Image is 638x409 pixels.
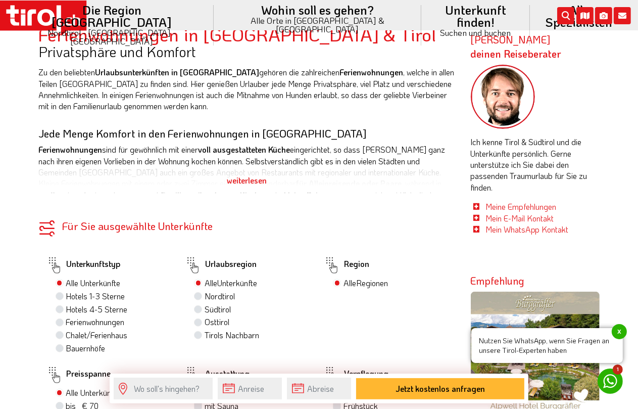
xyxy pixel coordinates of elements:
[39,144,103,155] strong: Ferienwohnungen
[39,220,456,231] div: Für Sie ausgewählte Unterkünfte
[185,254,257,277] label: Urlaubsregion
[340,67,404,77] strong: Ferienwohnungen
[114,378,213,399] input: Wo soll's hingehen?
[471,274,525,287] strong: Empfehlung
[39,168,456,193] div: weiterlesen
[324,363,388,387] label: Verpflegung
[471,65,600,236] div: Ich kenne Tirol & Südtirol und die Unterkünfte persönlich. Gerne unterstütze ich Sie dabei den pa...
[66,316,125,328] label: Ferienwohnungen
[471,65,535,129] img: frag-markus.png
[66,387,121,398] label: Alle Unterkünfte
[486,213,554,223] a: Mein E-Mail Kontakt
[39,44,456,60] h3: Privatsphäre und Komfort
[39,144,456,246] p: sind für gewöhnlich mit einer eingerichtet, so dass [PERSON_NAME] ganz nach ihren eigenen Vorlieb...
[39,67,456,112] p: Zu den beliebten gehören die zahlreichen , welche in allen Teilen [GEOGRAPHIC_DATA] zu finden sin...
[471,328,623,363] span: Nutzen Sie WhatsApp, wenn Sie Fragen an unsere Tirol-Experten haben
[226,16,410,33] small: Alle Orte in [GEOGRAPHIC_DATA] & [GEOGRAPHIC_DATA]
[66,343,106,354] label: Bauernhöfe
[46,363,111,387] label: Preisspanne
[205,291,235,302] label: Nordtirol
[205,316,229,328] label: Osttirol
[287,378,351,399] input: Abreise
[471,33,562,60] strong: [PERSON_NAME]
[66,291,125,302] label: Hotels 1-3 Sterne
[95,67,260,77] strong: Urlaubsunterkünften in [GEOGRAPHIC_DATA]
[22,28,202,46] small: Nordtirol - [GEOGRAPHIC_DATA] - [GEOGRAPHIC_DATA]
[356,378,524,399] button: Jetzt kostenlos anfragen
[343,278,388,289] label: Alle Regionen
[486,201,557,212] a: Meine Empfehlungen
[433,28,517,37] small: Suchen und buchen
[205,330,259,341] label: Tirols Nachbarn
[486,224,569,235] a: Mein WhatsApp Kontakt
[576,7,594,24] i: Karte öffnen
[613,365,623,375] span: 1
[66,278,121,289] label: Alle Unterkünfte
[66,330,128,341] label: Chalet/Ferienhaus
[614,7,631,24] i: Kontakt
[218,378,282,399] input: Anreise
[598,369,623,394] a: 1 Nutzen Sie WhatsApp, wenn Sie Fragen an unsere Tirol-Experten habenx
[612,324,627,339] span: x
[595,7,612,24] i: Fotogalerie
[39,127,456,139] h3: Jede Menge Komfort in den Ferienwohnungen in [GEOGRAPHIC_DATA]
[205,304,231,315] label: Südtirol
[199,144,290,155] strong: voll ausgestatteten Küche
[185,363,250,387] label: Ausstattung
[471,47,562,60] span: deinen Reiseberater
[66,304,128,315] label: Hotels 4-5 Sterne
[46,254,121,277] label: Unterkunftstyp
[324,254,369,277] label: Region
[205,278,257,289] label: Alle Unterkünfte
